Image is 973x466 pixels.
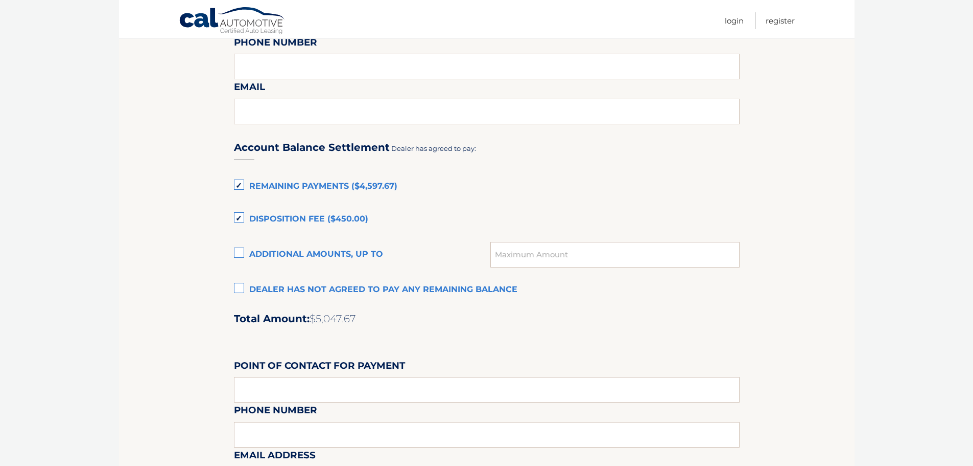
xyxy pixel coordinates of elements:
[234,245,491,265] label: Additional amounts, up to
[234,176,740,197] label: Remaining Payments ($4,597.67)
[234,280,740,300] label: Dealer has not agreed to pay any remaining balance
[391,144,476,152] span: Dealer has agreed to pay:
[234,141,390,154] h3: Account Balance Settlement
[234,79,265,98] label: Email
[179,7,286,36] a: Cal Automotive
[310,313,356,325] span: $5,047.67
[234,313,740,325] h2: Total Amount:
[234,358,405,377] label: Point of Contact for Payment
[766,12,795,29] a: Register
[234,209,740,230] label: Disposition Fee ($450.00)
[490,242,739,268] input: Maximum Amount
[234,35,317,54] label: Phone Number
[725,12,744,29] a: Login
